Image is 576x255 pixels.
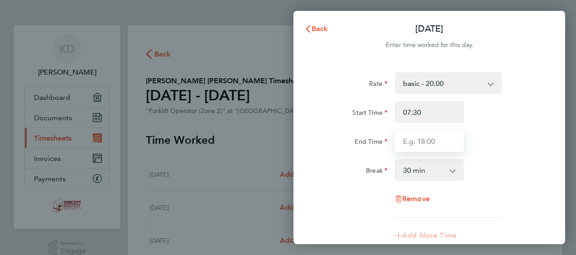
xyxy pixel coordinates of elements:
[293,40,565,51] div: Enter time worked for this day.
[352,109,388,119] label: Start Time
[395,195,430,203] button: Remove
[355,137,388,148] label: End Time
[415,23,443,35] p: [DATE]
[366,166,388,177] label: Break
[395,101,464,123] input: E.g. 08:00
[395,130,464,152] input: E.g. 18:00
[312,24,328,33] span: Back
[369,80,388,90] label: Rate
[402,194,430,203] span: Remove
[295,20,337,38] button: Back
